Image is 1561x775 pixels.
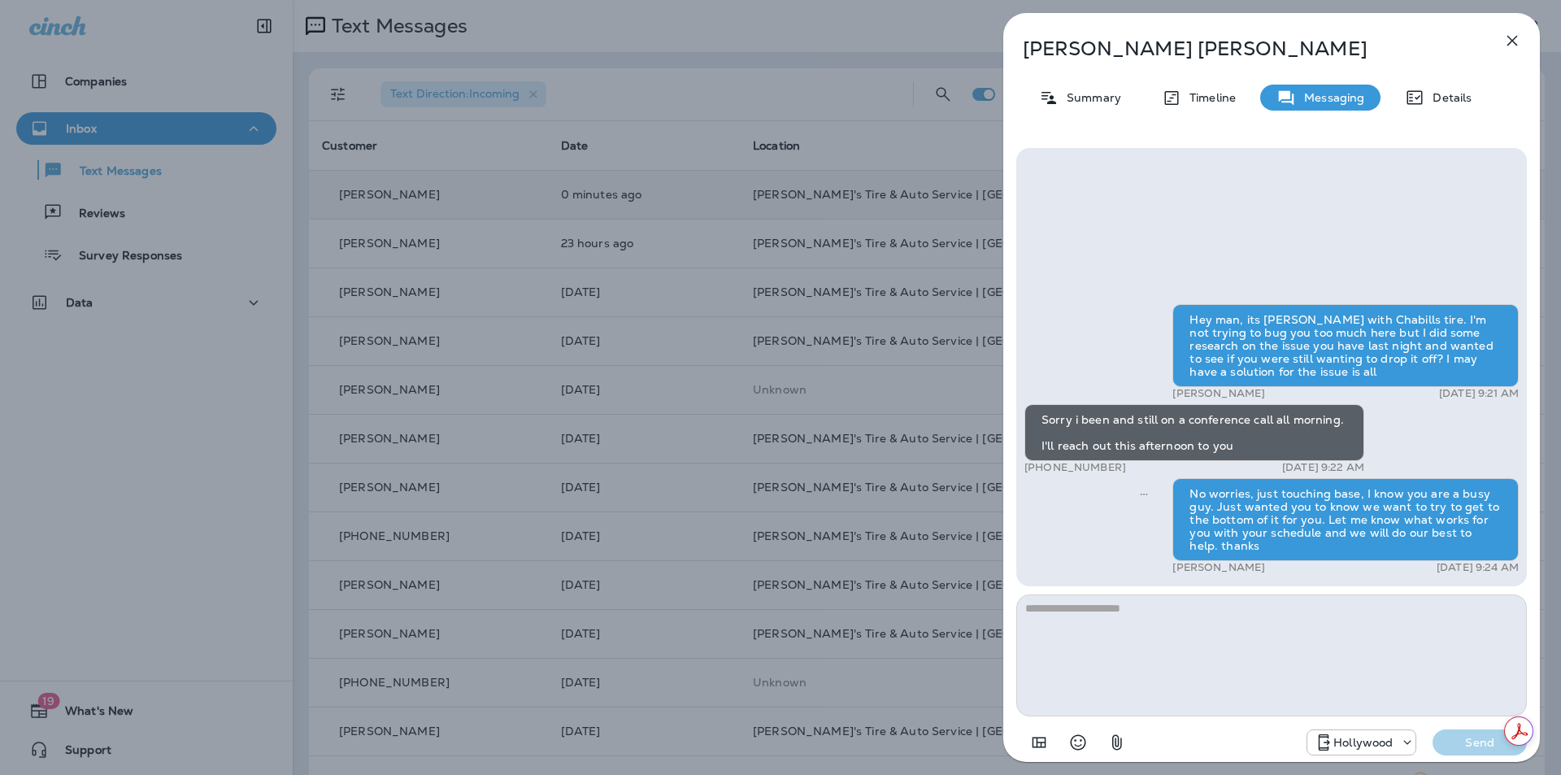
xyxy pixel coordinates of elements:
[1172,478,1519,561] div: No worries, just touching base, I know you are a busy guy. Just wanted you to know we want to try...
[1307,733,1415,752] div: +1 (985) 868-5997
[1023,37,1467,60] p: [PERSON_NAME] [PERSON_NAME]
[1437,561,1519,574] p: [DATE] 9:24 AM
[1424,91,1472,104] p: Details
[1024,461,1126,474] p: [PHONE_NUMBER]
[1140,485,1148,500] span: Sent
[1296,91,1364,104] p: Messaging
[1333,736,1393,749] p: Hollywood
[1172,387,1265,400] p: [PERSON_NAME]
[1172,304,1519,387] div: Hey man, its [PERSON_NAME] with Chabills tire. I'm not trying to bug you too much here but I did ...
[1282,461,1364,474] p: [DATE] 9:22 AM
[1181,91,1236,104] p: Timeline
[1172,561,1265,574] p: [PERSON_NAME]
[1439,387,1519,400] p: [DATE] 9:21 AM
[1059,91,1121,104] p: Summary
[1023,726,1055,759] button: Add in a premade template
[1024,404,1364,461] div: Sorry i been and still on a conference call all morning. I'll reach out this afternoon to you
[1062,726,1094,759] button: Select an emoji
